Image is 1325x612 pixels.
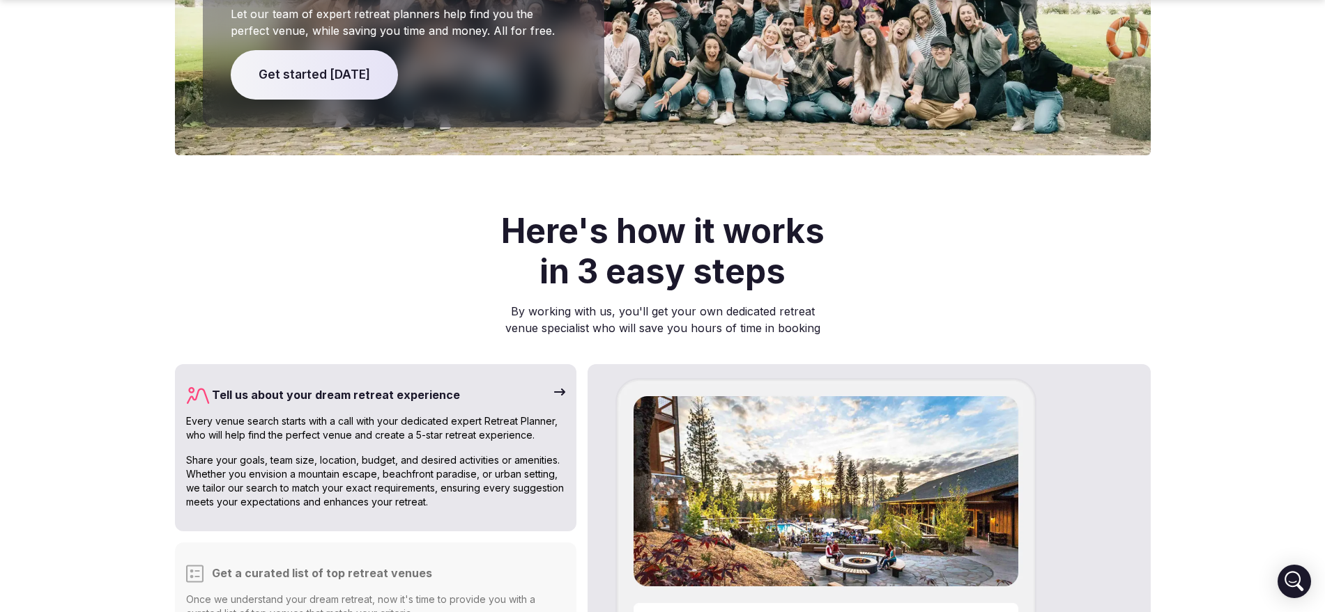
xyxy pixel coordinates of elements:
p: By working with us, you'll get your own dedicated retreat venue specialist who will save you hour... [436,303,889,336]
h2: Here's how it works in 3 easy steps [436,211,889,291]
p: Let our team of expert retreat planners help find you the perfect venue, while saving you time an... [231,6,576,39]
h3: Tell us about your dream retreat experience [212,386,460,403]
a: Get started [DATE] [231,68,398,81]
p: Every venue search starts with a call with your dedicated expert Retreat Planner, who will help f... [186,414,566,442]
div: Open Intercom Messenger [1278,565,1311,598]
span: Get started [DATE] [231,50,398,100]
h3: Get a curated list of top retreat venues [212,565,432,581]
p: Share your goals, team size, location, budget, and desired activities or amenities. Whether you e... [186,453,566,509]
